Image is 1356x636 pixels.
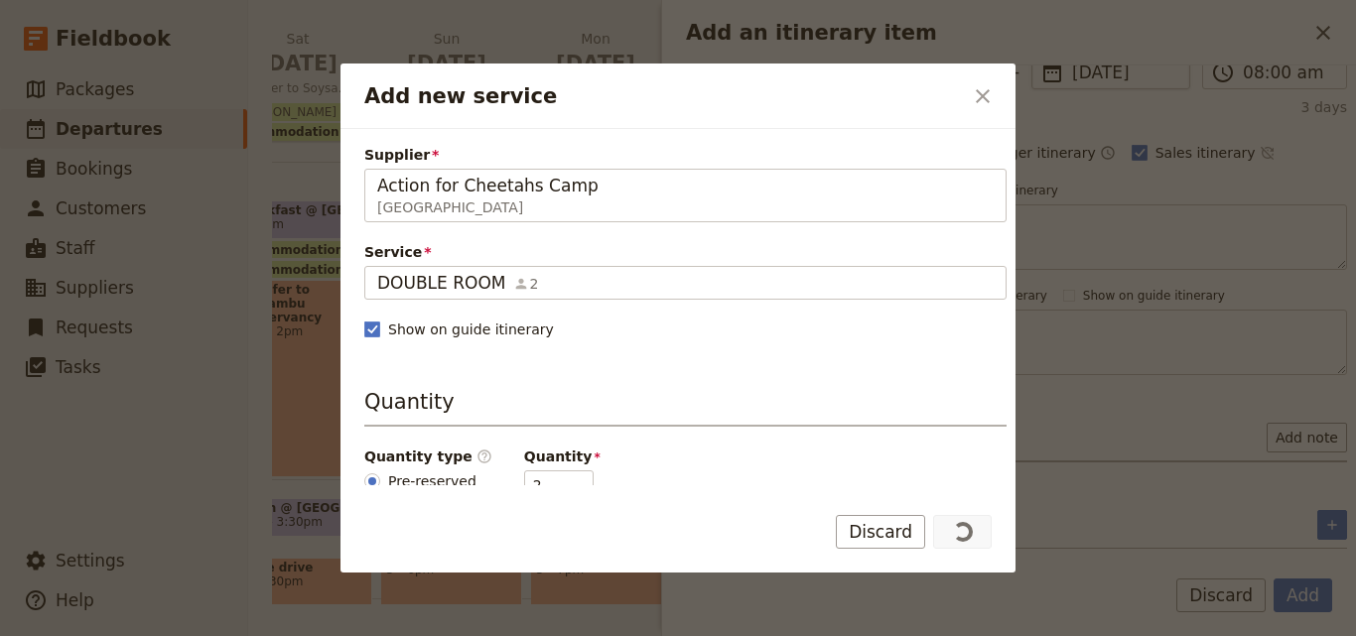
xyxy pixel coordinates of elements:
div: Quantity type [364,446,492,466]
span: Show on guide itinerary [388,319,554,339]
span: DOUBLE ROOM [377,271,505,295]
span: Service [364,242,1007,262]
span: 2 [513,274,538,294]
span: Supplier [364,145,1007,165]
h3: Quantity [364,387,1007,427]
h2: Add new service [364,81,962,111]
span: Pre-reserved [388,471,476,491]
input: Quantity [524,470,594,500]
span: ​ [476,448,492,464]
button: Discard [836,515,925,549]
span: [GEOGRAPHIC_DATA] [377,197,994,217]
span: Quantity [524,448,593,464]
input: Pre-reserved [364,473,380,489]
span: Action for Cheetahs Camp [377,174,599,197]
button: Close dialog [966,79,1000,113]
